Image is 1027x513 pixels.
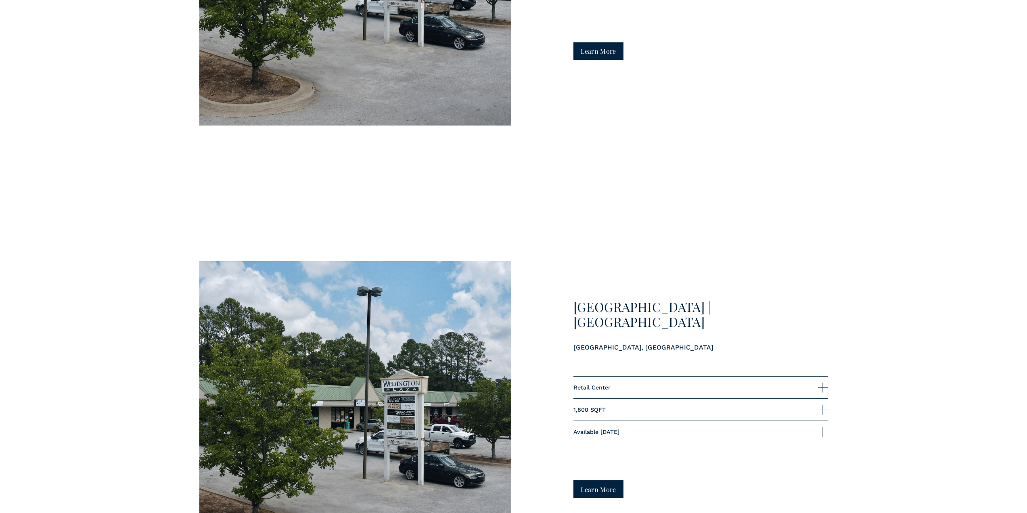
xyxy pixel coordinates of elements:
span: 1,800 SQFT [573,406,818,413]
button: Retail Center [573,377,828,398]
span: Available [DATE] [573,429,818,435]
a: Learn More [573,480,624,498]
h3: [GEOGRAPHIC_DATA] | [GEOGRAPHIC_DATA] [573,299,828,329]
a: Learn More [573,42,624,60]
button: 1,800 SQFT [573,399,828,421]
p: [GEOGRAPHIC_DATA], [GEOGRAPHIC_DATA] [573,342,828,353]
span: Retail Center [573,384,818,391]
button: Available [DATE] [573,421,828,443]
